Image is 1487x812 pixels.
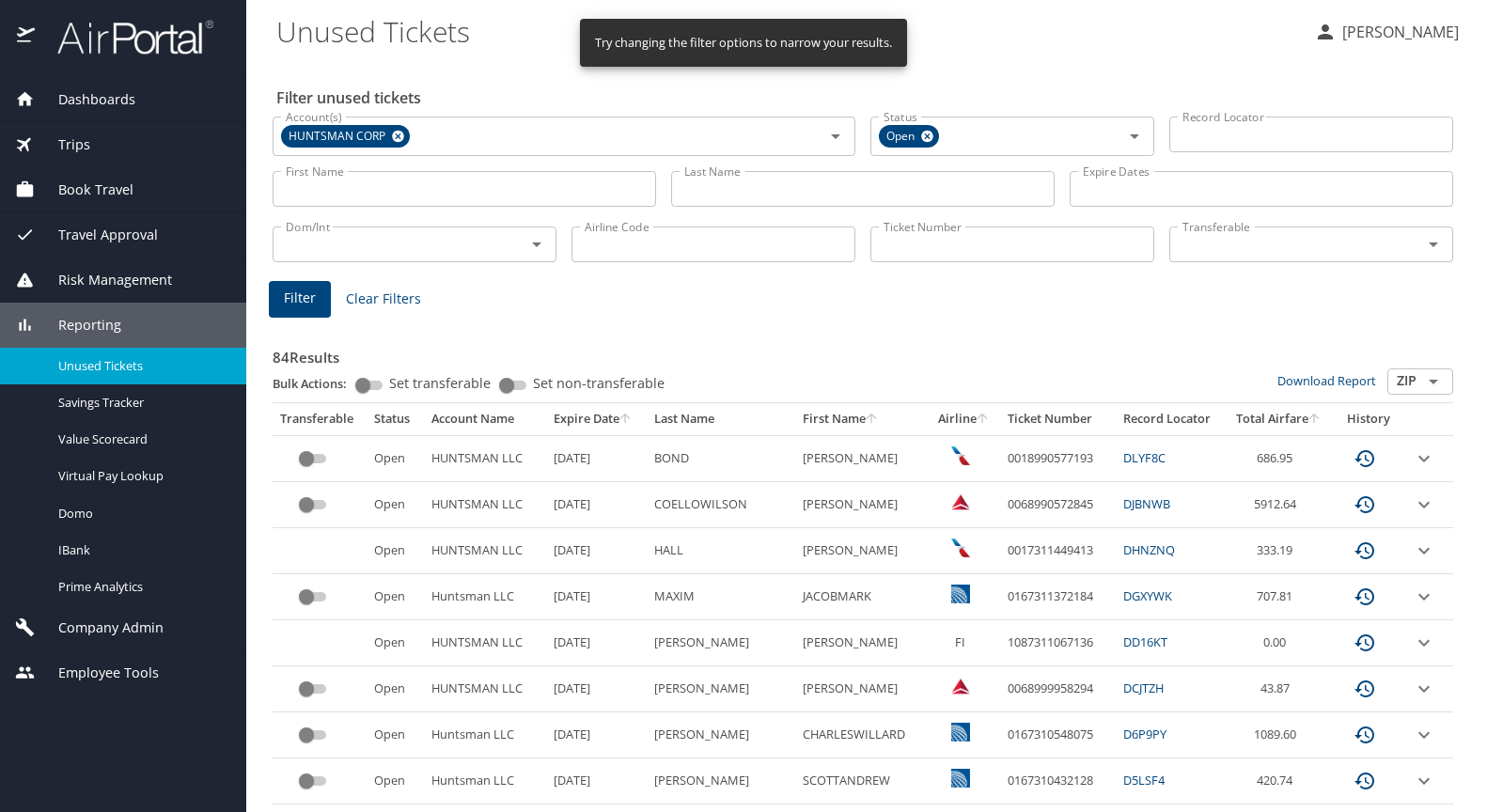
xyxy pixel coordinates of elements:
td: HUNTSMAN LLC [424,482,545,528]
th: History [1333,403,1405,435]
td: [PERSON_NAME] [795,435,929,481]
td: Huntsman LLC [424,758,545,804]
a: DGXYWK [1123,587,1172,604]
th: Status [367,403,424,435]
span: Value Scorecard [58,430,224,448]
td: MAXIM [647,574,795,620]
td: [DATE] [546,758,647,804]
td: [PERSON_NAME] [795,666,929,712]
span: Employee Tools [35,663,159,683]
button: Open [822,123,849,149]
div: Try changing the filter options to narrow your results. [595,24,892,61]
img: United Airlines [951,723,970,742]
td: 0018990577193 [1000,435,1116,481]
td: Open [367,528,424,574]
button: sort [1308,414,1322,426]
a: DHNZNQ [1123,541,1175,558]
td: [PERSON_NAME] [647,712,795,758]
button: Open [1420,231,1447,258]
td: CHARLESWILLARD [795,712,929,758]
button: Open [1420,368,1447,395]
th: Record Locator [1116,403,1226,435]
span: Clear Filters [346,288,421,311]
img: American Airlines [951,539,970,557]
span: Company Admin [35,617,164,638]
th: First Name [795,403,929,435]
td: 1087311067136 [1000,620,1116,666]
td: HALL [647,528,795,574]
span: Reporting [35,315,121,336]
td: Open [367,620,424,666]
button: sort [977,414,990,426]
td: [PERSON_NAME] [647,620,795,666]
td: [DATE] [546,666,647,712]
td: 0068999958294 [1000,666,1116,712]
span: IBank [58,541,224,559]
span: Set non-transferable [533,377,665,390]
div: HUNTSMAN CORP [281,125,410,148]
td: Open [367,758,424,804]
span: Filter [284,287,316,310]
button: Open [524,231,550,258]
button: sort [866,414,879,426]
td: [PERSON_NAME] [795,528,929,574]
td: 1089.60 [1225,712,1332,758]
button: expand row [1413,678,1435,700]
span: Prime Analytics [58,578,224,596]
img: Delta Airlines [951,677,970,695]
span: Travel Approval [35,225,158,245]
a: D5LSF4 [1123,772,1165,789]
td: [DATE] [546,712,647,758]
td: 5912.64 [1225,482,1332,528]
button: Open [1121,123,1148,149]
td: [PERSON_NAME] [647,758,795,804]
button: expand row [1413,539,1435,562]
th: Account Name [424,403,545,435]
th: Expire Date [546,403,647,435]
td: COELLOWILSON [647,482,795,528]
td: 43.87 [1225,666,1332,712]
button: Clear Filters [338,282,429,317]
a: Download Report [1277,372,1376,389]
div: Open [879,125,939,148]
span: Trips [35,134,90,155]
button: expand row [1413,447,1435,470]
span: HUNTSMAN CORP [281,127,397,147]
a: DCJTZH [1123,679,1164,696]
a: D6P9PY [1123,726,1166,742]
td: 0017311449413 [1000,528,1116,574]
img: United Airlines [951,585,970,603]
span: Domo [58,505,224,523]
span: Set transferable [389,377,491,390]
td: HUNTSMAN LLC [424,666,545,712]
img: American Airlines [951,446,970,465]
button: expand row [1413,586,1435,608]
span: Dashboards [35,89,135,110]
td: Open [367,482,424,528]
img: United Airlines [951,769,970,788]
img: airportal-logo.png [37,19,213,55]
td: Open [367,435,424,481]
span: FI [955,633,965,650]
td: Open [367,666,424,712]
button: [PERSON_NAME] [1307,15,1466,49]
td: 0167311372184 [1000,574,1116,620]
td: [PERSON_NAME] [795,482,929,528]
a: DLYF8C [1123,449,1166,466]
p: Bulk Actions: [273,375,362,392]
th: Last Name [647,403,795,435]
button: expand row [1413,493,1435,516]
td: 0.00 [1225,620,1332,666]
button: Filter [269,281,331,318]
h3: 84 Results [273,336,1453,368]
td: HUNTSMAN LLC [424,435,545,481]
td: BOND [647,435,795,481]
img: Delta Airlines [951,492,970,511]
th: Airline [929,403,1000,435]
td: [PERSON_NAME] [647,666,795,712]
td: 686.95 [1225,435,1332,481]
span: Book Travel [35,180,133,200]
a: DJBNWB [1123,495,1170,512]
td: 0068990572845 [1000,482,1116,528]
td: [PERSON_NAME] [795,620,929,666]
